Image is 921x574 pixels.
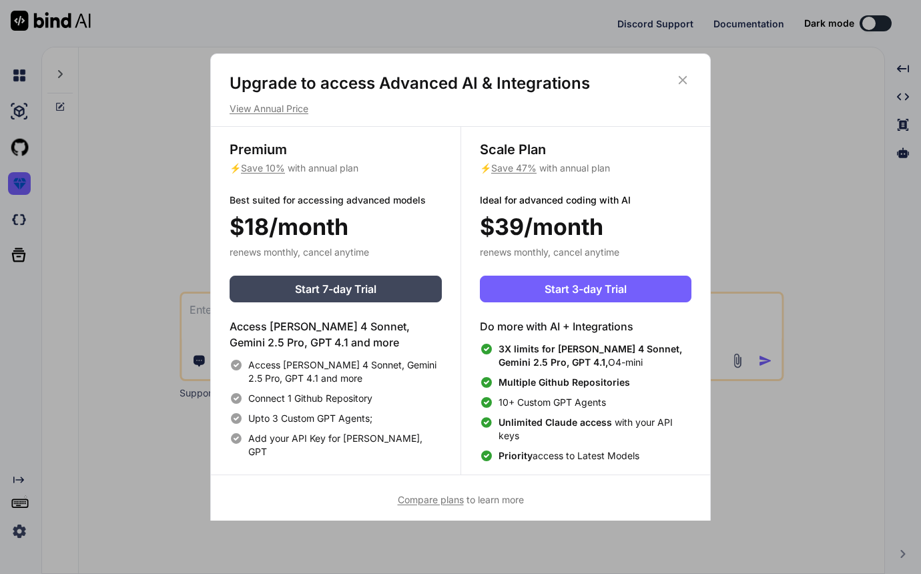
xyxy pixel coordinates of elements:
[248,358,442,385] span: Access [PERSON_NAME] 4 Sonnet, Gemini 2.5 Pro, GPT 4.1 and more
[499,449,639,463] span: access to Latest Models
[230,73,691,94] h1: Upgrade to access Advanced AI & Integrations
[499,343,682,368] span: 3X limits for [PERSON_NAME] 4 Sonnet, Gemini 2.5 Pro, GPT 4.1,
[230,246,369,258] span: renews monthly, cancel anytime
[491,162,537,174] span: Save 47%
[480,194,691,207] p: Ideal for advanced coding with AI
[230,276,442,302] button: Start 7-day Trial
[241,162,285,174] span: Save 10%
[499,416,691,443] span: with your API keys
[230,140,442,159] h3: Premium
[499,342,691,369] span: O4-mini
[480,246,619,258] span: renews monthly, cancel anytime
[230,210,348,244] span: $18/month
[480,162,691,175] p: ⚡ with annual plan
[230,162,442,175] p: ⚡ with annual plan
[480,318,691,334] h4: Do more with AI + Integrations
[398,494,524,505] span: to learn more
[230,194,442,207] p: Best suited for accessing advanced models
[499,396,606,409] span: 10+ Custom GPT Agents
[248,392,372,405] span: Connect 1 Github Repository
[230,102,691,115] p: View Annual Price
[295,281,376,297] span: Start 7-day Trial
[480,140,691,159] h3: Scale Plan
[480,210,603,244] span: $39/month
[499,450,533,461] span: Priority
[545,281,627,297] span: Start 3-day Trial
[248,412,372,425] span: Upto 3 Custom GPT Agents;
[248,432,442,459] span: Add your API Key for [PERSON_NAME], GPT
[499,416,615,428] span: Unlimited Claude access
[480,276,691,302] button: Start 3-day Trial
[398,494,464,505] span: Compare plans
[230,318,442,350] h4: Access [PERSON_NAME] 4 Sonnet, Gemini 2.5 Pro, GPT 4.1 and more
[499,376,630,388] span: Multiple Github Repositories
